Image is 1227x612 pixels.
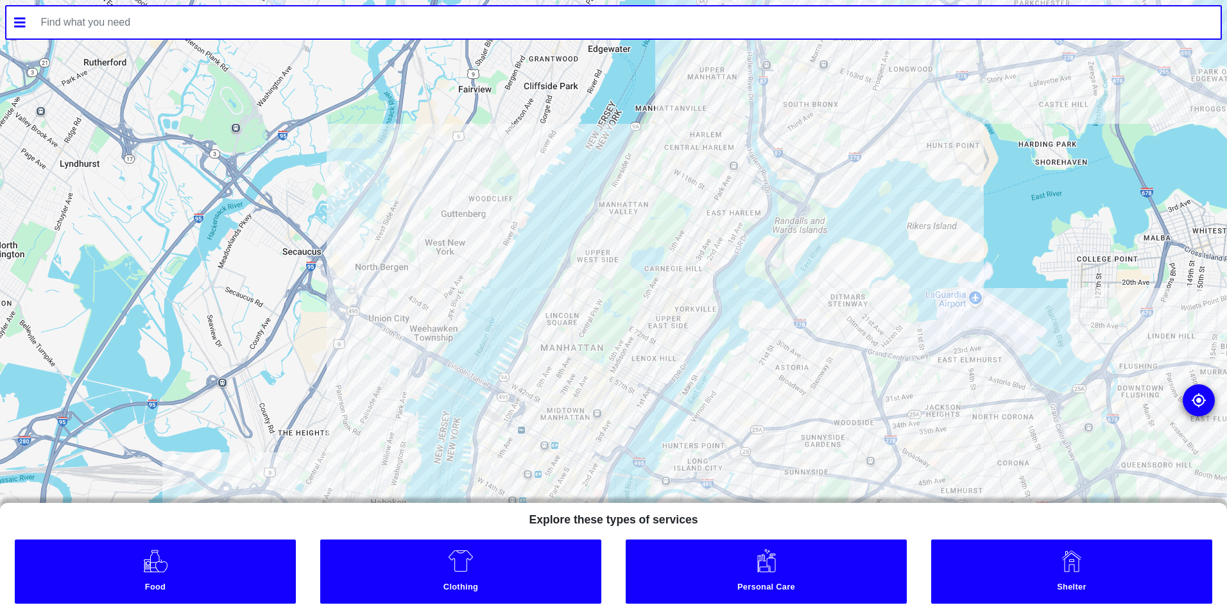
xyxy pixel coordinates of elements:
[934,582,1208,595] small: Shelter
[320,540,601,604] a: Clothing
[15,540,296,604] a: Food
[629,582,903,595] small: Personal Care
[18,582,292,595] small: Food
[1191,393,1206,408] img: go to my location
[626,540,907,604] a: Personal Care
[33,6,1221,38] input: Find what you need
[753,548,779,574] img: Personal Care
[323,582,597,595] small: Clothing
[931,540,1212,604] a: Shelter
[519,503,708,532] h5: Explore these types of services
[448,548,474,574] img: Clothing
[1059,548,1085,574] img: Shelter
[142,548,169,574] img: Food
